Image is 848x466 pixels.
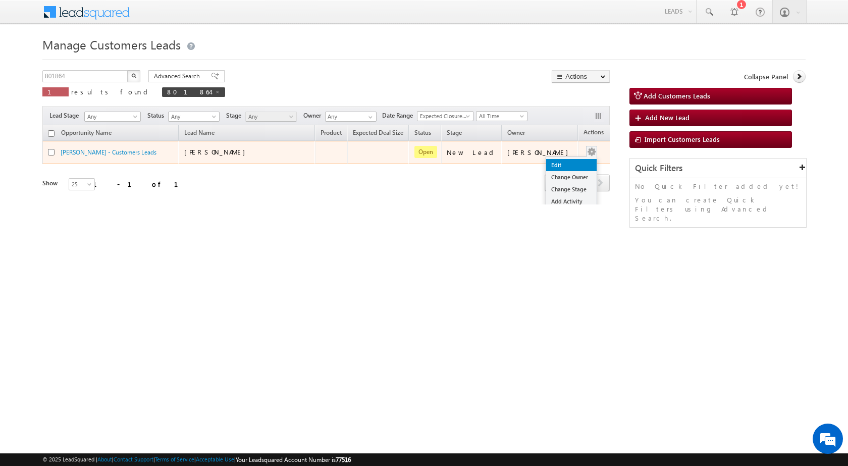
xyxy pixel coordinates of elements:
span: Advanced Search [154,72,203,81]
span: 1 [47,87,64,96]
span: Lead Stage [49,111,83,120]
p: No Quick Filter added yet! [635,182,801,191]
button: Actions [552,70,610,83]
div: Minimize live chat window [166,5,190,29]
span: Add New Lead [645,113,690,122]
span: Expected Closure Date [417,112,470,121]
span: prev [545,174,563,191]
span: Status [147,111,168,120]
span: 25 [69,180,96,189]
div: New Lead [447,148,497,157]
span: Lead Name [179,127,220,140]
a: next [591,175,610,191]
span: © 2025 LeadSquared | | | | | [42,455,351,464]
span: Import Customers Leads [645,135,720,143]
a: Edit [546,159,597,171]
a: Status [409,127,436,140]
span: Date Range [382,111,417,120]
input: Type to Search [325,112,377,122]
a: Show All Items [363,112,376,122]
a: [PERSON_NAME] - Customers Leads [61,148,156,156]
span: results found [71,87,151,96]
span: Owner [303,111,325,120]
a: prev [545,175,563,191]
img: d_60004797649_company_0_60004797649 [17,53,42,66]
div: [PERSON_NAME] [507,148,573,157]
a: Any [168,112,220,122]
div: Chat with us now [52,53,170,66]
a: Stage [442,127,467,140]
div: 1 - 1 of 1 [93,178,190,190]
a: Terms of Service [155,456,194,462]
span: next [591,174,610,191]
span: Any [246,112,294,121]
a: Contact Support [114,456,153,462]
span: Add Customers Leads [644,91,710,100]
span: Actions [578,127,609,140]
a: Any [245,112,297,122]
a: Add Activity [546,195,597,208]
textarea: Type your message and hit 'Enter' [13,93,184,302]
a: Any [84,112,141,122]
span: Opportunity Name [61,129,112,136]
div: Quick Filters [630,159,806,178]
span: [PERSON_NAME] [184,147,250,156]
a: Acceptable Use [196,456,234,462]
span: Collapse Panel [744,72,788,81]
a: Opportunity Name [56,127,117,140]
span: All Time [476,112,524,121]
span: Owner [507,129,525,136]
img: Search [131,73,136,78]
span: Product [321,129,342,136]
a: Expected Closure Date [417,111,473,121]
a: About [97,456,112,462]
span: Expected Deal Size [353,129,403,136]
a: 25 [69,178,95,190]
span: Open [414,146,437,158]
span: Stage [447,129,462,136]
span: Your Leadsquared Account Number is [236,456,351,463]
a: All Time [476,111,527,121]
a: Change Owner [546,171,597,183]
span: Stage [226,111,245,120]
span: Manage Customers Leads [42,36,181,53]
span: Any [169,112,217,121]
span: Any [85,112,137,121]
div: Show [42,179,61,188]
a: Change Stage [546,183,597,195]
span: 77516 [336,456,351,463]
a: Expected Deal Size [348,127,408,140]
span: 801864 [167,87,210,96]
input: Check all records [48,130,55,137]
em: Start Chat [137,311,183,325]
p: You can create Quick Filters using Advanced Search. [635,195,801,223]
